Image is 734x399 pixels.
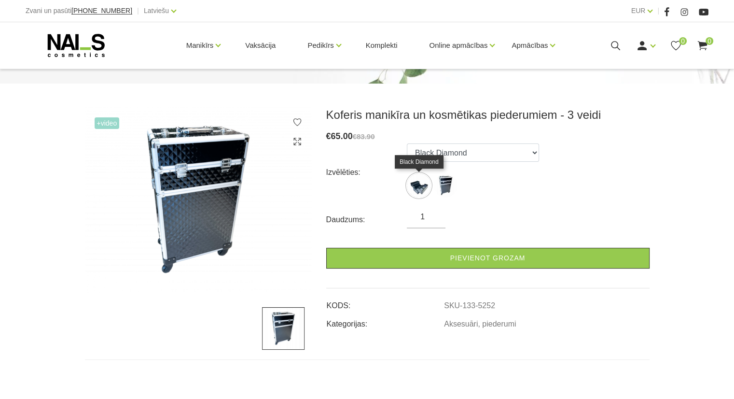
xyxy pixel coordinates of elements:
[144,5,169,16] a: Latviešu
[326,248,650,269] a: Pievienot grozam
[358,22,405,69] a: Komplekti
[433,173,457,198] img: ...
[326,165,407,180] div: Izvēlēties:
[444,320,516,328] a: Aksesuāri, piederumi
[137,5,139,17] span: |
[326,212,407,228] div: Daudzums:
[353,132,375,141] s: €83.90
[679,37,687,45] span: 0
[706,37,713,45] span: 0
[326,312,444,330] td: Kategorijas:
[71,7,132,14] a: [PHONE_NUMBER]
[326,108,650,122] h3: Koferis manikīra un kosmētikas piederumiem - 3 veidi
[26,5,132,17] div: Zvani un pasūti
[512,26,548,65] a: Apmācības
[262,307,305,350] img: ...
[326,293,444,312] td: KODS:
[331,131,353,141] span: 65.00
[407,173,431,198] img: ...
[631,5,646,16] a: EUR
[429,26,487,65] a: Online apmācības
[95,117,120,129] span: +Video
[696,40,708,52] a: 0
[307,26,333,65] a: Pedikīrs
[326,131,331,141] span: €
[186,26,214,65] a: Manikīrs
[85,108,312,293] img: ...
[670,40,682,52] a: 0
[657,5,659,17] span: |
[444,301,495,310] a: SKU-133-5252
[237,22,283,69] a: Vaksācija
